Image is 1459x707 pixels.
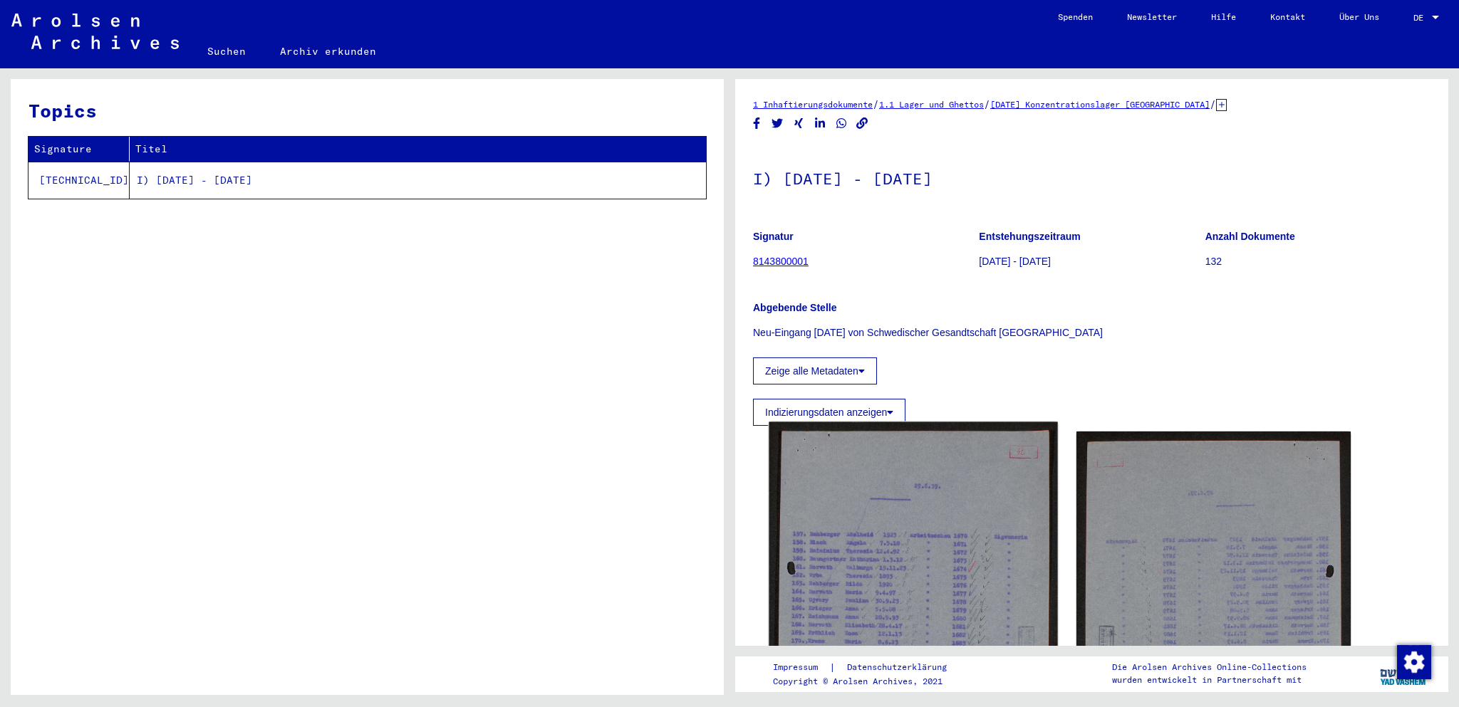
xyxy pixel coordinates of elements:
[813,115,828,132] button: Share on LinkedIn
[753,99,873,110] a: 1 Inhaftierungsdokumente
[773,660,964,675] div: |
[1112,674,1307,686] p: wurden entwickelt in Partnerschaft mit
[753,302,836,313] b: Abgebende Stelle
[1377,656,1431,691] img: yv_logo.png
[1205,254,1431,269] p: 132
[263,34,393,68] a: Archiv erkunden
[753,256,809,267] a: 8143800001
[28,162,130,199] td: [TECHNICAL_ID]
[753,231,794,242] b: Signatur
[834,115,849,132] button: Share on WhatsApp
[753,399,905,426] button: Indizierungsdaten anzeigen
[773,675,964,688] p: Copyright © Arolsen Archives, 2021
[1210,98,1216,110] span: /
[773,660,829,675] a: Impressum
[190,34,263,68] a: Suchen
[770,115,785,132] button: Share on Twitter
[1112,661,1307,674] p: Die Arolsen Archives Online-Collections
[979,254,1204,269] p: [DATE] - [DATE]
[873,98,879,110] span: /
[836,660,964,675] a: Datenschutzerklärung
[753,325,1431,340] p: Neu-Eingang [DATE] von Schwedischer Gesandtschaft [GEOGRAPHIC_DATA]
[749,115,764,132] button: Share on Facebook
[990,99,1210,110] a: [DATE] Konzentrationslager [GEOGRAPHIC_DATA]
[130,162,706,199] td: I) [DATE] - [DATE]
[11,14,179,49] img: Arolsen_neg.svg
[1205,231,1295,242] b: Anzahl Dokumente
[979,231,1080,242] b: Entstehungszeitraum
[28,97,705,125] h3: Topics
[130,137,706,162] th: Titel
[753,146,1431,209] h1: I) [DATE] - [DATE]
[879,99,984,110] a: 1.1 Lager und Ghettos
[753,357,877,384] button: Zeige alle Metadaten
[1397,645,1431,679] img: Zustimmung ändern
[791,115,806,132] button: Share on Xing
[1396,644,1431,679] div: Zustimmung ändern
[28,137,130,162] th: Signature
[1413,13,1429,23] span: DE
[984,98,990,110] span: /
[855,115,870,132] button: Copy link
